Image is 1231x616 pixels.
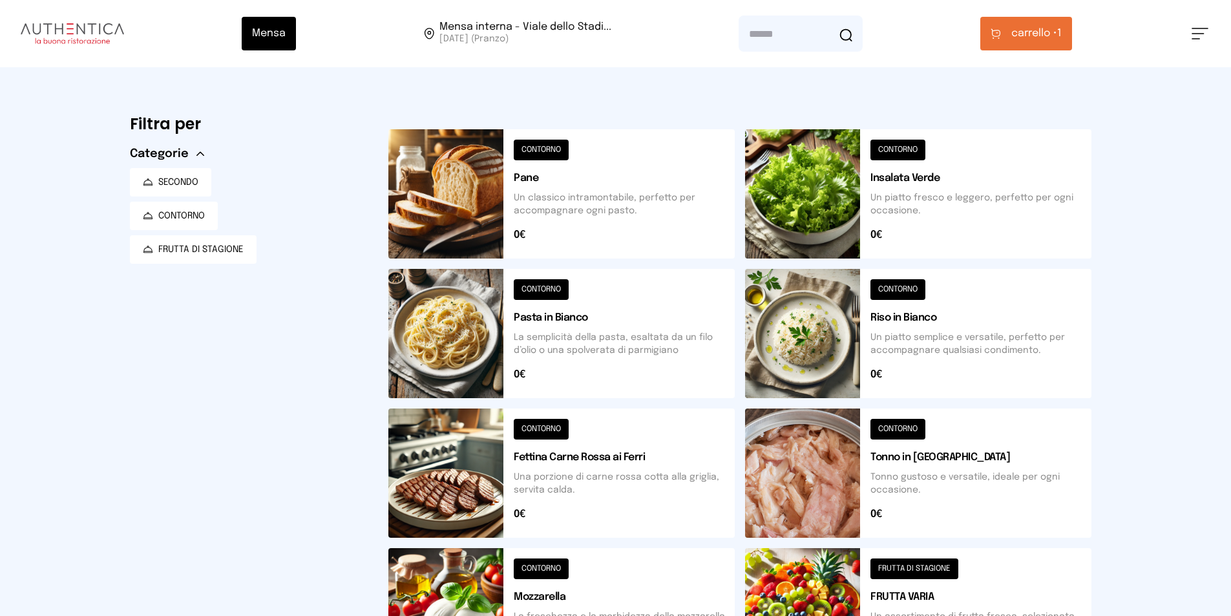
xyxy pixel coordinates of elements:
[21,23,124,44] img: logo.8f33a47.png
[130,145,204,163] button: Categorie
[1011,26,1062,41] span: 1
[130,202,218,230] button: CONTORNO
[130,145,189,163] span: Categorie
[439,32,611,45] span: [DATE] (Pranzo)
[130,235,257,264] button: FRUTTA DI STAGIONE
[130,114,368,134] h6: Filtra per
[158,243,244,256] span: FRUTTA DI STAGIONE
[242,17,296,50] button: Mensa
[1011,26,1057,41] span: carrello •
[158,209,205,222] span: CONTORNO
[130,168,211,196] button: SECONDO
[980,17,1072,50] button: carrello •1
[439,22,611,45] span: Viale dello Stadio, 77, 05100 Terni TR, Italia
[158,176,198,189] span: SECONDO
